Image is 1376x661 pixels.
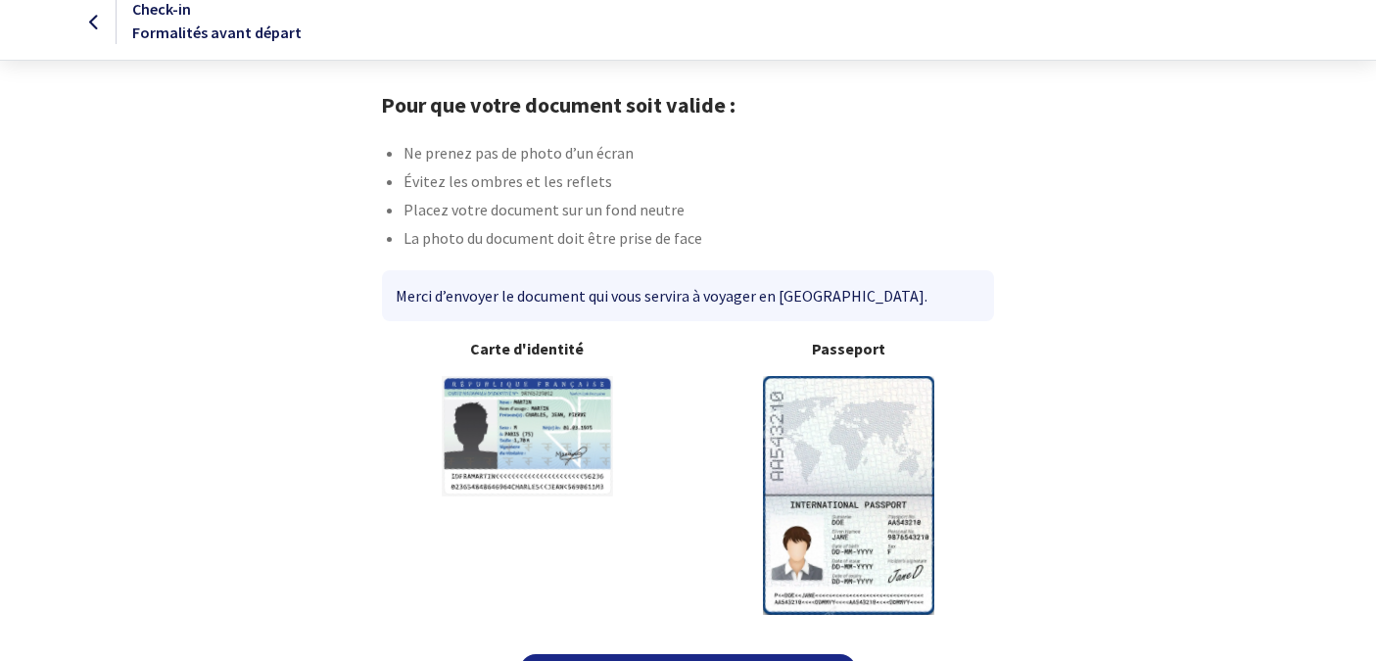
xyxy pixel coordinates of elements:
[442,376,613,496] img: illuCNI.svg
[403,141,995,169] li: Ne prenez pas de photo d’un écran
[704,337,995,360] b: Passeport
[763,376,934,614] img: illuPasseport.svg
[403,226,995,255] li: La photo du document doit être prise de face
[403,169,995,198] li: Évitez les ombres et les reflets
[382,270,994,321] div: Merci d’envoyer le document qui vous servira à voyager en [GEOGRAPHIC_DATA].
[403,198,995,226] li: Placez votre document sur un fond neutre
[381,92,995,118] h1: Pour que votre document soit valide :
[382,337,673,360] b: Carte d'identité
